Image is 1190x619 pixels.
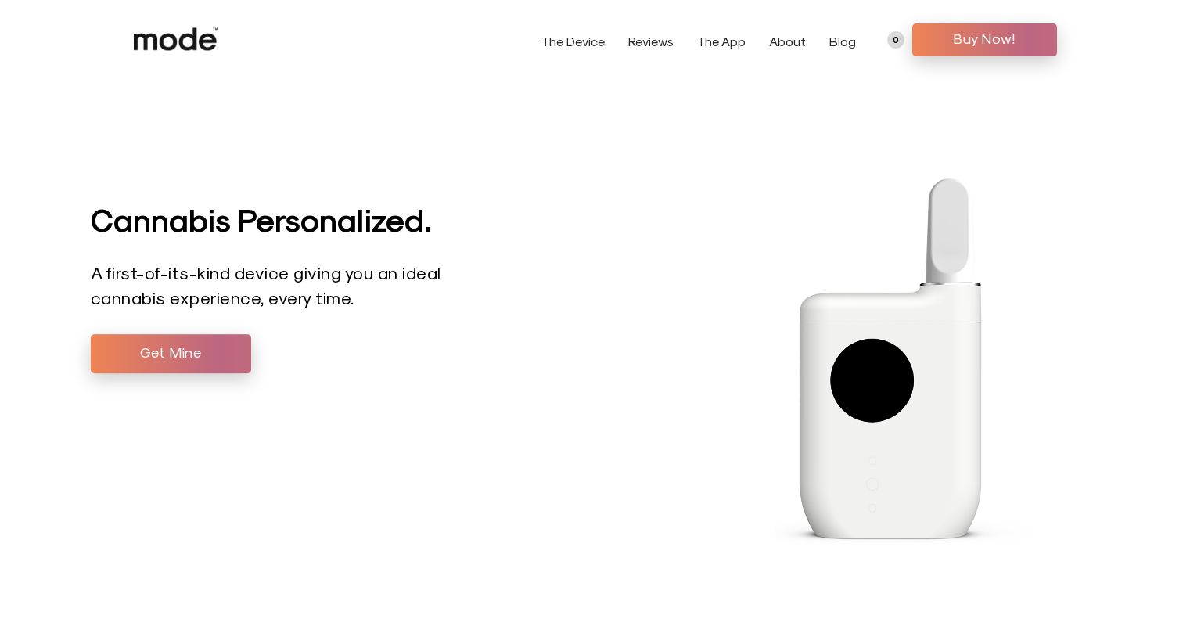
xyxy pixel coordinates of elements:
[628,34,674,49] a: Reviews
[697,34,746,49] a: The App
[91,261,447,311] p: A first-of-its-kind device giving you an ideal cannabis experience, every time.
[102,340,239,364] span: Get Mine
[91,200,579,237] h1: Cannabis Personalized.
[912,23,1057,56] a: Buy Now!
[887,31,904,49] a: 0
[924,27,1045,50] span: Buy Now!
[769,34,806,49] a: About
[541,34,605,49] a: The Device
[829,34,856,49] a: Blog
[91,334,251,373] a: Get Mine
